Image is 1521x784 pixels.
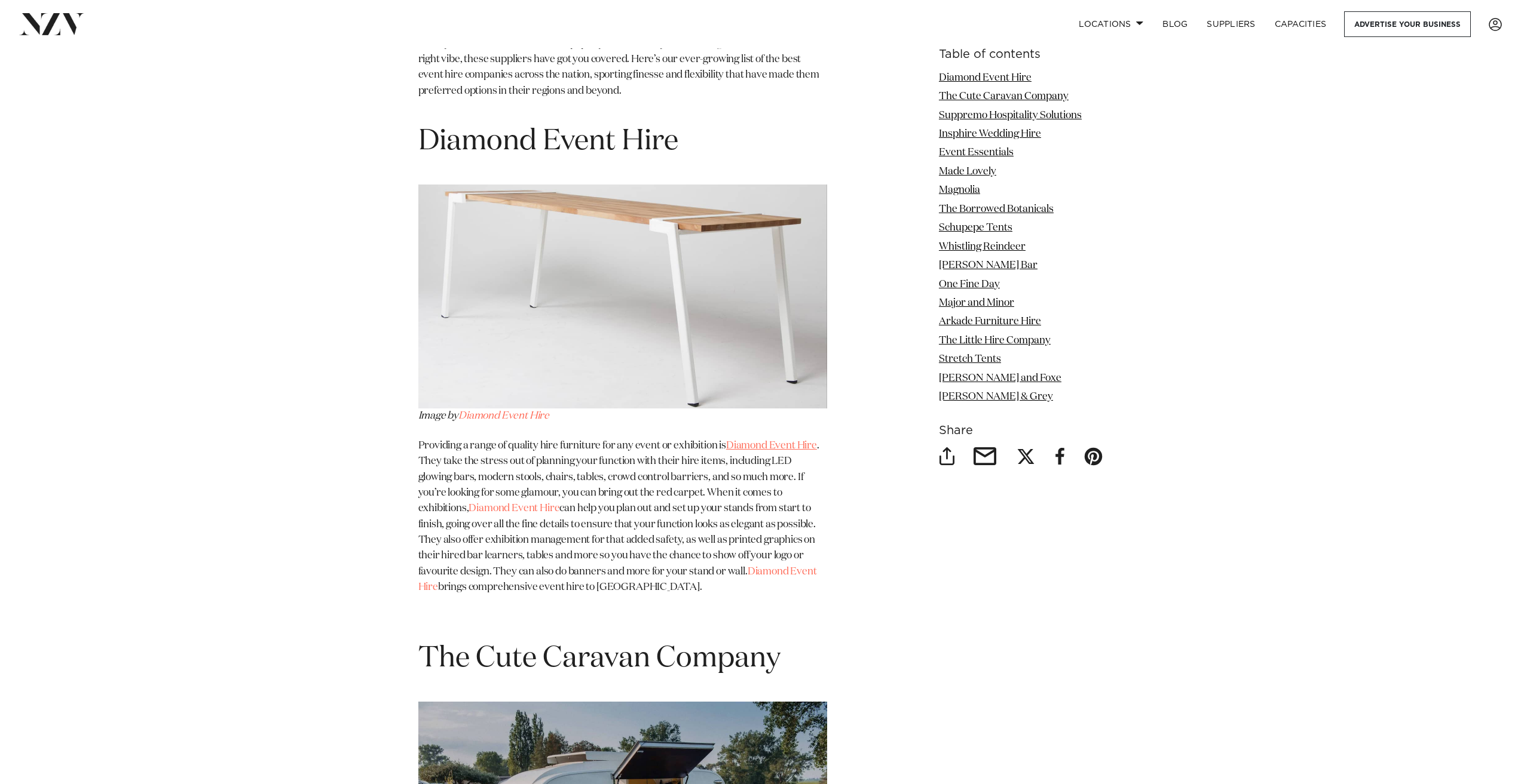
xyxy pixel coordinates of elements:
span: Image by [418,411,459,421]
a: Diamond Event Hire [939,73,1032,83]
a: Insphire Wedding Hire [939,129,1041,139]
span: brings comprehensive event hire to [GEOGRAPHIC_DATA]. [438,582,702,592]
a: The Borrowed Botanicals [939,204,1054,214]
a: The Little Hire Company [939,336,1051,346]
a: Diamond Event Hire [418,567,817,592]
a: Magnolia [939,186,980,196]
a: Event Essentials [939,148,1014,158]
a: Locations [1069,11,1153,37]
a: BLOG [1153,11,1197,37]
span: Diamond Event Hire [418,127,678,156]
h6: Share [939,425,1103,437]
a: Diamond Event Hire [726,441,817,451]
a: Made Lovely [939,167,996,177]
span: Providing a range of quality hire furniture for any event or exhibition is [418,441,726,451]
a: Suppremo Hospitality Solutions [939,110,1082,121]
a: Major and Minor [939,298,1014,308]
a: Capacities [1265,11,1336,37]
a: Whistling Reindeer [939,242,1026,252]
a: The Cute Caravan Company [939,91,1069,102]
img: nzv-logo.png [19,13,84,35]
h6: Table of contents [939,48,1103,61]
a: Arkade Furniture Hire [939,317,1041,327]
a: Schupepe Tents [939,223,1012,233]
a: Stretch Tents [939,355,1001,365]
a: SUPPLIERS [1197,11,1265,37]
a: [PERSON_NAME] and Foxe [939,373,1061,383]
a: Diamond Event Hire [469,503,559,514]
span: . They take the stress out of planning your function with their hire items, including LED glowing... [418,441,819,514]
a: [PERSON_NAME] Bar [939,260,1038,270]
a: [PERSON_NAME] & Grey [939,392,1053,402]
a: One Fine Day [939,279,1000,290]
span: can help you plan out and set up your stands from start to finish, going over all the fine detail... [418,503,816,576]
a: Advertise your business [1344,11,1471,37]
span: The Cute Caravan Company [418,644,781,673]
a: Diamond Event Hire [458,411,549,421]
